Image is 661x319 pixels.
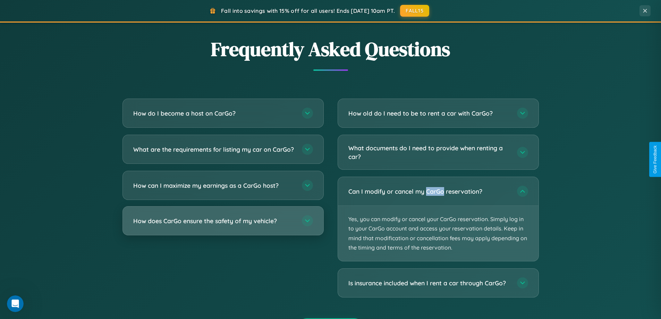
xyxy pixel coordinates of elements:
h2: Frequently Asked Questions [122,36,539,62]
h3: What documents do I need to provide when renting a car? [348,144,510,161]
h3: How can I maximize my earnings as a CarGo host? [133,181,295,190]
button: FALL15 [400,5,429,17]
span: Fall into savings with 15% off for all users! Ends [DATE] 10am PT. [221,7,395,14]
p: Yes, you can modify or cancel your CarGo reservation. Simply log in to your CarGo account and acc... [338,206,539,261]
h3: How do I become a host on CarGo? [133,109,295,118]
iframe: Intercom live chat [7,295,24,312]
h3: What are the requirements for listing my car on CarGo? [133,145,295,154]
h3: Can I modify or cancel my CarGo reservation? [348,187,510,196]
h3: How old do I need to be to rent a car with CarGo? [348,109,510,118]
h3: How does CarGo ensure the safety of my vehicle? [133,217,295,225]
div: Give Feedback [653,145,658,174]
h3: Is insurance included when I rent a car through CarGo? [348,279,510,287]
